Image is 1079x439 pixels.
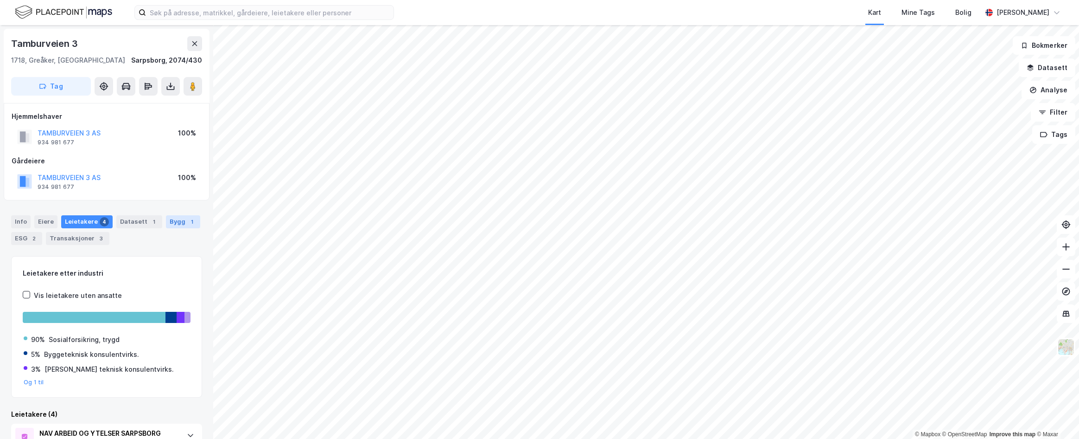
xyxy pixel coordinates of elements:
div: NAV ARBEID OG YTELSER SARPSBORG [39,428,178,439]
div: Vis leietakere uten ansatte [34,290,122,301]
div: Leietakere (4) [11,409,202,420]
div: Bolig [955,7,971,18]
a: OpenStreetMap [942,431,987,438]
div: 100% [178,128,196,139]
div: 1718, Greåker, [GEOGRAPHIC_DATA] [11,55,125,66]
div: Kart [868,7,881,18]
a: Mapbox [915,431,940,438]
div: Mine Tags [901,7,935,18]
div: Sosialforsikring, trygd [49,334,120,345]
div: 1 [187,217,197,226]
div: Info [11,215,31,228]
div: 934 981 677 [38,139,74,146]
button: Og 1 til [24,379,44,386]
div: 100% [178,172,196,183]
button: Tags [1032,125,1075,144]
div: 1 [149,217,159,226]
button: Datasett [1019,58,1075,77]
button: Tag [11,77,91,96]
button: Filter [1031,103,1075,122]
div: 90% [31,334,45,345]
div: 934 981 677 [38,183,74,191]
div: Eiere [34,215,57,228]
a: Improve this map [990,431,1035,438]
div: 3% [31,364,41,375]
div: [PERSON_NAME] [996,7,1049,18]
div: Leietakere [61,215,113,228]
div: Gårdeiere [12,155,202,167]
iframe: Chat Widget [1033,394,1079,439]
div: Tamburveien 3 [11,36,79,51]
div: [PERSON_NAME] teknisk konsulentvirks. [44,364,174,375]
div: Byggeteknisk konsulentvirks. [44,349,139,360]
div: 3 [96,234,106,243]
button: Bokmerker [1013,36,1075,55]
div: Sarpsborg, 2074/430 [131,55,202,66]
div: Leietakere etter industri [23,268,190,279]
div: Datasett [116,215,162,228]
div: ESG [11,232,42,245]
div: Bygg [166,215,200,228]
div: Transaksjoner [46,232,109,245]
div: 5% [31,349,40,360]
img: Z [1057,338,1075,356]
div: Hjemmelshaver [12,111,202,122]
div: 4 [100,217,109,226]
img: logo.f888ab2527a4732fd821a326f86c7f29.svg [15,4,112,20]
input: Søk på adresse, matrikkel, gårdeiere, leietakere eller personer [146,6,394,19]
div: 2 [29,234,38,243]
div: Kontrollprogram for chat [1033,394,1079,439]
button: Analyse [1022,81,1075,99]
